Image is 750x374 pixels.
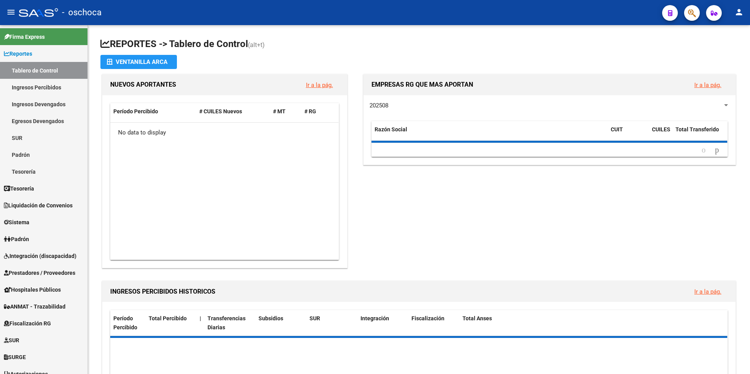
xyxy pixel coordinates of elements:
[694,82,721,89] a: Ir a la pág.
[459,310,721,336] datatable-header-cell: Total Anses
[608,121,649,147] datatable-header-cell: CUIT
[255,310,306,336] datatable-header-cell: Subsidios
[197,310,204,336] datatable-header-cell: |
[100,38,737,51] h1: REPORTES -> Tablero de Control
[371,81,473,88] span: EMPRESAS RG QUE MAS APORTAN
[411,315,444,321] span: Fiscalización
[110,288,215,295] span: INGRESOS PERCIBIDOS HISTORICOS
[4,353,26,361] span: SURGE
[4,336,19,345] span: SUR
[306,310,357,336] datatable-header-cell: SUR
[694,288,721,295] a: Ir a la pág.
[110,81,176,88] span: NUEVOS APORTANTES
[4,235,29,243] span: Padrón
[62,4,102,21] span: - oschoca
[370,102,388,109] span: 202508
[375,126,407,133] span: Razón Social
[309,315,320,321] span: SUR
[100,55,177,69] button: Ventanilla ARCA
[4,201,73,210] span: Liquidación de Convenios
[4,184,34,193] span: Tesorería
[113,315,137,330] span: Período Percibido
[723,347,742,366] iframe: Intercom live chat
[304,108,316,114] span: # RG
[208,315,246,330] span: Transferencias Diarias
[649,121,672,147] datatable-header-cell: CUILES
[688,284,728,299] button: Ir a la pág.
[107,55,171,69] div: Ventanilla ARCA
[110,123,339,142] div: No data to display
[248,41,265,49] span: (alt+t)
[734,7,744,17] mat-icon: person
[371,121,608,147] datatable-header-cell: Razón Social
[462,315,492,321] span: Total Anses
[4,269,75,277] span: Prestadores / Proveedores
[4,49,32,58] span: Reportes
[270,103,301,120] datatable-header-cell: # MT
[4,218,29,227] span: Sistema
[360,315,389,321] span: Integración
[258,315,283,321] span: Subsidios
[4,285,61,294] span: Hospitales Públicos
[4,319,51,328] span: Fiscalización RG
[110,103,196,120] datatable-header-cell: Período Percibido
[149,315,187,321] span: Total Percibido
[688,78,728,92] button: Ir a la pág.
[6,7,16,17] mat-icon: menu
[301,103,333,120] datatable-header-cell: # RG
[273,108,286,114] span: # MT
[300,78,339,92] button: Ir a la pág.
[199,108,242,114] span: # CUILES Nuevos
[146,310,197,336] datatable-header-cell: Total Percibido
[113,108,158,114] span: Período Percibido
[675,126,719,133] span: Total Transferido
[204,310,255,336] datatable-header-cell: Transferencias Diarias
[408,310,459,336] datatable-header-cell: Fiscalización
[357,310,408,336] datatable-header-cell: Integración
[652,126,670,133] span: CUILES
[672,121,727,147] datatable-header-cell: Total Transferido
[698,146,709,154] a: go to previous page
[196,103,270,120] datatable-header-cell: # CUILES Nuevos
[200,315,201,321] span: |
[4,252,76,260] span: Integración (discapacidad)
[4,33,45,41] span: Firma Express
[306,82,333,89] a: Ir a la pág.
[4,302,66,311] span: ANMAT - Trazabilidad
[611,126,623,133] span: CUIT
[110,310,146,336] datatable-header-cell: Período Percibido
[712,146,723,154] a: go to next page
